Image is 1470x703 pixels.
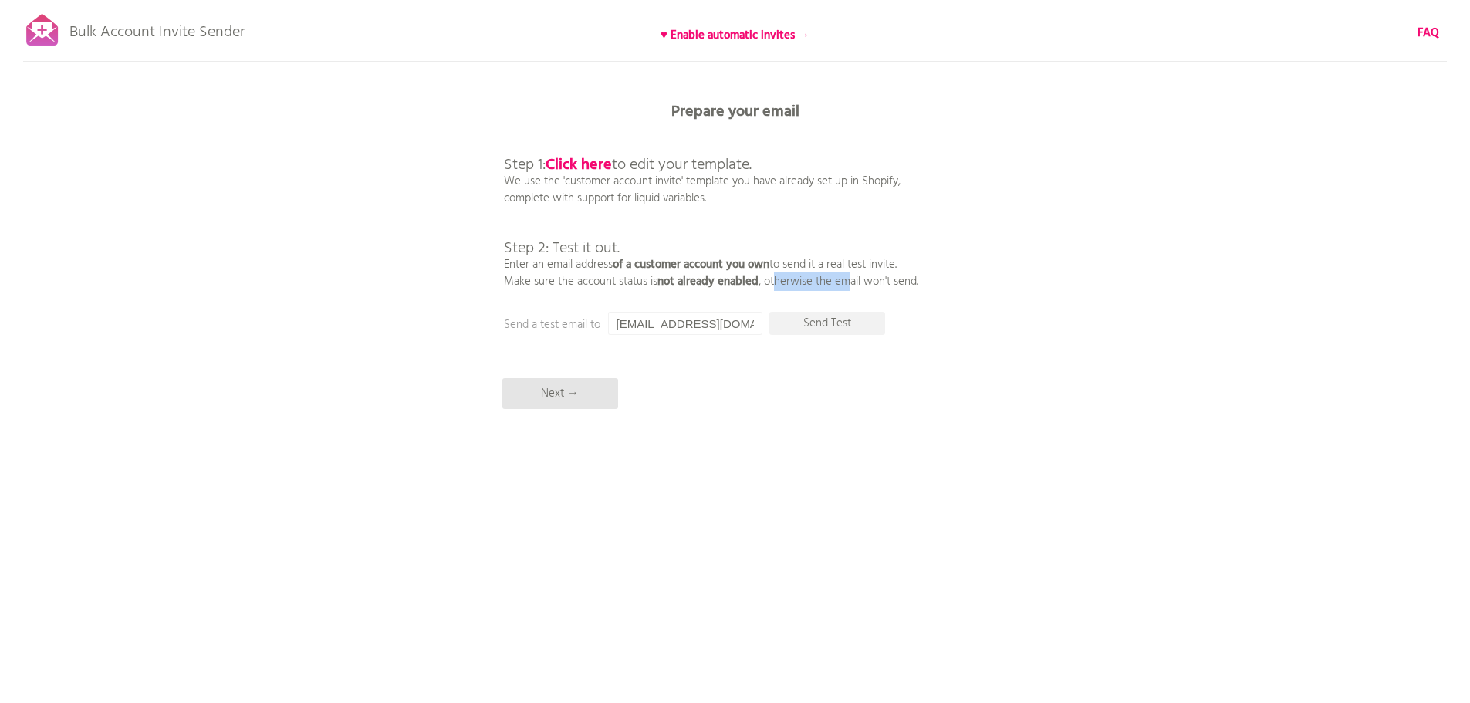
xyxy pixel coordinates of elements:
[504,153,752,177] span: Step 1: to edit your template.
[613,255,769,274] b: of a customer account you own
[504,316,813,333] p: Send a test email to
[657,272,759,291] b: not already enabled
[671,100,799,124] b: Prepare your email
[661,26,809,45] b: ♥ Enable automatic invites →
[1418,24,1439,42] b: FAQ
[502,378,618,409] p: Next →
[1418,25,1439,42] a: FAQ
[504,236,620,261] span: Step 2: Test it out.
[769,312,885,335] p: Send Test
[69,9,245,48] p: Bulk Account Invite Sender
[504,123,918,290] p: We use the 'customer account invite' template you have already set up in Shopify, complete with s...
[546,153,612,177] a: Click here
